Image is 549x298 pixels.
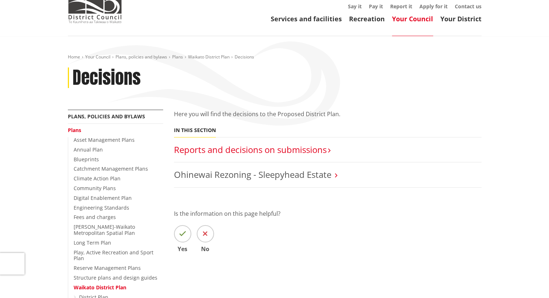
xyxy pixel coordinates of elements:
[116,54,167,60] a: Plans, policies and bylaws
[369,3,383,10] a: Pay it
[74,156,99,163] a: Blueprints
[172,54,183,60] a: Plans
[74,239,111,246] a: Long Term Plan
[74,223,135,236] a: [PERSON_NAME]-Waikato Metropolitan Spatial Plan
[390,3,412,10] a: Report it
[197,246,214,252] span: No
[74,194,132,201] a: Digital Enablement Plan
[74,264,141,271] a: Reserve Management Plans
[271,14,342,23] a: Services and facilities
[174,209,482,218] p: Is the information on this page helpful?
[74,185,116,192] a: Community Plans
[74,274,157,281] a: Structure plans and design guides
[174,144,327,155] a: Reports and decisions on submissions​
[419,3,448,10] a: Apply for it
[235,54,254,60] span: Decisions
[74,175,121,182] a: Climate Action Plan
[68,113,145,120] a: Plans, policies and bylaws
[516,268,542,294] iframe: Messenger Launcher
[85,54,110,60] a: Your Council
[68,127,81,133] a: Plans
[73,67,141,88] h1: Decisions
[74,146,103,153] a: Annual Plan
[440,14,482,23] a: Your District
[392,14,433,23] a: Your Council
[68,54,80,60] a: Home
[74,204,129,211] a: Engineering Standards
[74,214,116,220] a: Fees and charges
[349,14,385,23] a: Recreation
[74,165,148,172] a: Catchment Management Plans
[68,54,482,60] nav: breadcrumb
[348,3,362,10] a: Say it
[455,3,482,10] a: Contact us
[74,249,153,262] a: Play, Active Recreation and Sport Plan
[174,127,216,133] h5: In this section
[74,136,135,143] a: Asset Management Plans
[174,168,331,180] a: Ohinewai Rezoning - Sleepyhead Estate
[174,246,191,252] span: Yes
[74,284,126,291] a: Waikato District Plan
[174,110,482,127] div: Here you will find the decisions to the Proposed District Plan.
[188,54,230,60] a: Waikato District Plan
